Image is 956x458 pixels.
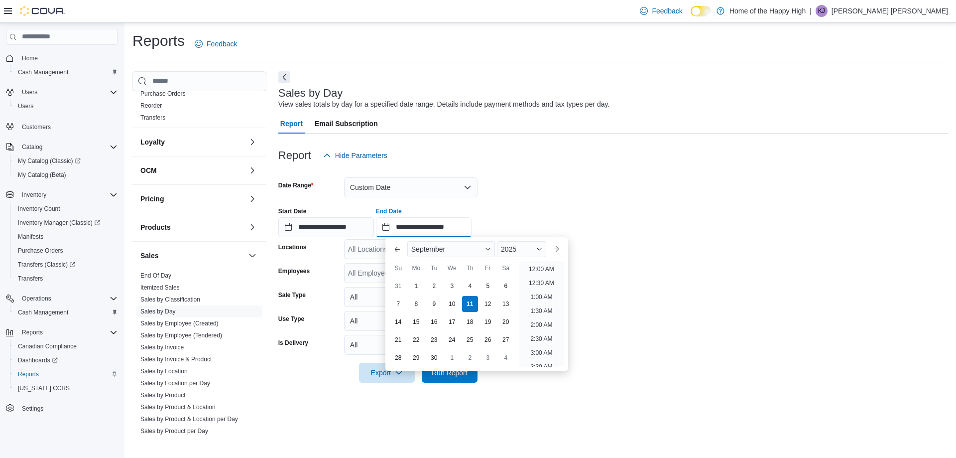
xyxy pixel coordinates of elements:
a: Sales by Product per Day [140,428,208,435]
span: Cash Management [14,306,118,318]
div: day-7 [390,296,406,312]
span: Manifests [18,233,43,241]
span: Feedback [652,6,682,16]
a: Dashboards [10,353,121,367]
div: day-22 [408,332,424,348]
div: September, 2025 [389,277,515,367]
a: Transfers (Classic) [14,259,79,271]
h1: Reports [132,31,185,51]
button: Loyalty [246,136,258,148]
a: Cash Management [14,306,72,318]
a: Feedback [636,1,686,21]
span: My Catalog (Beta) [14,169,118,181]
button: Previous Month [389,241,405,257]
div: Button. Open the month selector. September is currently selected. [407,241,495,257]
a: Sales by Classification [140,296,200,303]
h3: Sales [140,251,159,261]
button: Products [140,222,244,232]
span: Itemized Sales [140,284,180,292]
div: Mo [408,260,424,276]
span: Dashboards [18,356,58,364]
div: day-14 [390,314,406,330]
span: Home [22,54,38,62]
a: Users [14,100,37,112]
span: Catalog [22,143,42,151]
ul: Time [519,261,564,367]
span: Settings [18,402,118,415]
button: Canadian Compliance [10,339,121,353]
span: Inventory Count [18,205,60,213]
span: Export [365,363,409,383]
input: Press the down key to open a popover containing a calendar. [278,217,374,237]
button: OCM [246,164,258,176]
span: Purchase Orders [14,245,118,257]
p: [PERSON_NAME] [PERSON_NAME] [832,5,948,17]
div: day-13 [498,296,514,312]
a: Transfers [14,273,47,285]
a: [US_STATE] CCRS [14,382,74,394]
li: 2:00 AM [526,319,556,331]
span: Inventory Manager (Classic) [18,219,100,227]
div: day-18 [462,314,478,330]
button: Pricing [246,193,258,205]
span: Operations [22,295,51,303]
span: Reports [18,326,118,338]
li: 3:00 AM [526,347,556,359]
button: Next month [548,241,564,257]
span: My Catalog (Classic) [14,155,118,167]
h3: Sales by Day [278,87,343,99]
button: Next [278,71,290,83]
span: Users [22,88,37,96]
button: Loyalty [140,137,244,147]
li: 12:00 AM [525,263,558,275]
a: Sales by Invoice & Product [140,356,212,363]
span: My Catalog (Classic) [18,157,81,165]
button: Inventory [18,189,50,201]
div: day-28 [390,350,406,366]
span: Catalog [18,141,118,153]
button: Reports [18,326,47,338]
button: My Catalog (Beta) [10,168,121,182]
label: Use Type [278,315,304,323]
input: Dark Mode [691,6,712,16]
span: Manifests [14,231,118,243]
a: Manifests [14,231,47,243]
span: Sales by Location per Day [140,379,210,387]
div: day-17 [444,314,460,330]
button: Inventory Count [10,202,121,216]
a: Sales by Employee (Tendered) [140,332,222,339]
span: Sales by Classification [140,296,200,304]
a: Inventory Count [14,203,64,215]
a: Reorder [140,102,162,109]
div: day-3 [444,278,460,294]
span: Sales by Product & Location per Day [140,415,238,423]
span: Sales by Invoice [140,343,184,351]
span: Washington CCRS [14,382,118,394]
div: day-12 [480,296,496,312]
div: day-15 [408,314,424,330]
a: Itemized Sales [140,284,180,291]
div: day-23 [426,332,442,348]
li: 2:30 AM [526,333,556,345]
a: Settings [18,403,47,415]
div: day-4 [462,278,478,294]
span: Users [14,100,118,112]
li: 1:30 AM [526,305,556,317]
a: Sales by Day [140,308,176,315]
h3: Report [278,150,311,161]
span: [US_STATE] CCRS [18,384,70,392]
a: Transfers (Classic) [10,258,121,272]
span: Operations [18,293,118,305]
div: day-2 [426,278,442,294]
a: Inventory Manager (Classic) [10,216,121,230]
div: day-10 [444,296,460,312]
span: Transfers [18,275,43,283]
label: Locations [278,243,307,251]
span: Inventory Count [14,203,118,215]
li: 3:30 AM [526,361,556,373]
span: Inventory [18,189,118,201]
span: Sales by Employee (Tendered) [140,331,222,339]
span: Purchase Orders [18,247,63,255]
a: Feedback [191,34,241,54]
